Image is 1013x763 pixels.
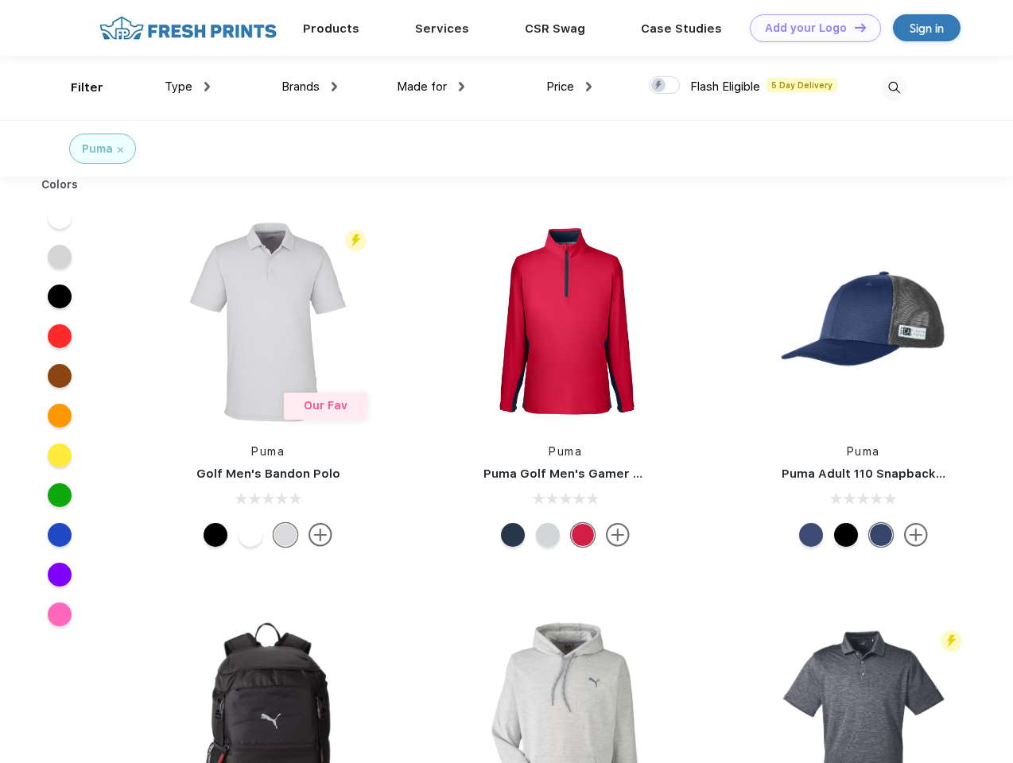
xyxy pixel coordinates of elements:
div: Add your Logo [765,21,847,35]
img: fo%20logo%202.webp [95,14,281,42]
div: Pma Blk Pma Blk [834,523,858,547]
img: flash_active_toggle.svg [941,630,962,652]
a: CSR Swag [525,21,585,36]
div: High Rise [274,523,297,547]
img: dropdown.png [332,82,337,91]
div: Puma Black [204,523,227,547]
img: dropdown.png [204,82,210,91]
img: dropdown.png [459,82,464,91]
div: Sign in [910,19,944,37]
img: more.svg [606,523,630,547]
a: Products [303,21,359,36]
img: more.svg [309,523,332,547]
div: Peacoat Qut Shd [799,523,823,547]
span: Price [546,79,574,94]
img: func=resize&h=266 [460,216,671,428]
a: Golf Men's Bandon Polo [196,467,340,481]
div: Navy Blazer [501,523,525,547]
div: Peacoat with Qut Shd [869,523,893,547]
div: High Rise [536,523,560,547]
span: 5 Day Delivery [767,78,837,92]
div: Puma [82,141,113,157]
img: DT [855,23,866,32]
img: func=resize&h=266 [758,216,969,428]
a: Puma [847,445,880,458]
a: Puma Golf Men's Gamer Golf Quarter-Zip [483,467,735,481]
span: Flash Eligible [690,79,760,94]
span: Type [165,79,192,94]
img: more.svg [904,523,928,547]
span: Brands [281,79,320,94]
div: Ski Patrol [571,523,595,547]
span: Our Fav [304,399,347,412]
span: Made for [397,79,447,94]
a: Sign in [893,14,961,41]
div: Filter [71,79,103,97]
a: Services [415,21,469,36]
img: dropdown.png [586,82,592,91]
img: desktop_search.svg [881,75,907,101]
div: Colors [29,176,91,193]
a: Puma [251,445,285,458]
a: Puma [549,445,582,458]
img: func=resize&h=266 [162,216,374,428]
div: Bright White [239,523,262,547]
img: flash_active_toggle.svg [345,230,367,251]
img: filter_cancel.svg [118,147,123,153]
